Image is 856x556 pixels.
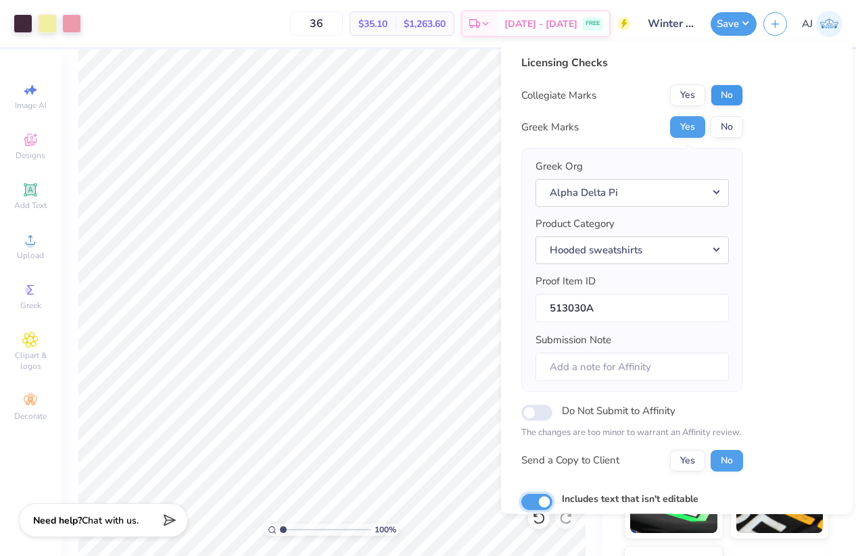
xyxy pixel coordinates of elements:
label: Includes text that isn't editable [562,491,698,505]
div: Send a Copy to Client [521,453,619,468]
span: Clipart & logos [7,350,54,372]
button: Yes [670,84,705,106]
span: [DATE] - [DATE] [504,17,577,31]
p: The changes are too minor to warrant an Affinity review. [521,426,743,440]
label: Do Not Submit to Affinity [562,402,675,420]
button: Yes [670,116,705,138]
span: $1,263.60 [404,17,446,31]
span: Greek [20,300,41,311]
span: AJ [802,16,813,32]
label: Greek Org [536,159,583,174]
label: Submission Note [536,332,611,348]
label: Product Category [536,216,615,232]
span: $35.10 [358,17,387,31]
input: Add a note for Affinity [536,352,729,381]
span: Decorate [14,411,47,422]
button: Hooded sweatshirts [536,236,729,263]
span: 100 % [375,524,396,536]
span: Chat with us. [82,514,139,527]
label: Proof Item ID [536,274,596,289]
button: No [711,84,743,106]
input: Untitled Design [638,10,704,37]
strong: Need help? [33,514,82,527]
button: Yes [670,449,705,471]
img: Armiel John Calzada [816,11,842,37]
span: Image AI [15,100,47,111]
button: Alpha Delta Pi [536,178,729,206]
div: Licensing Checks [521,55,743,71]
input: – – [290,11,343,36]
button: No [711,116,743,138]
span: FREE [586,19,600,28]
div: Greek Marks [521,119,579,134]
span: Designs [16,150,45,161]
button: Save [711,12,757,36]
span: Upload [17,250,44,261]
div: Collegiate Marks [521,87,596,103]
span: Add Text [14,200,47,211]
button: No [711,449,743,471]
a: AJ [802,11,842,37]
